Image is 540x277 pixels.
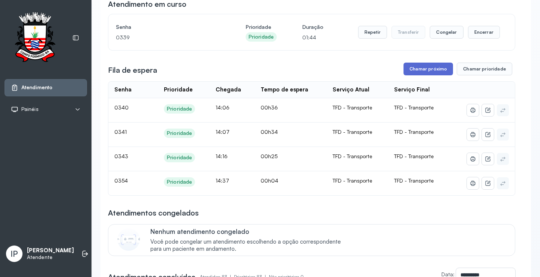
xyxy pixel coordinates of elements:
[216,104,229,111] span: 14:06
[394,104,433,111] span: TFD - Transporte
[11,84,81,91] a: Atendimento
[216,153,228,159] span: 14:16
[333,86,369,93] div: Serviço Atual
[216,177,229,184] span: 14:37
[302,22,323,32] h4: Duração
[114,177,128,184] span: 0354
[333,153,382,160] div: TFD - Transporte
[167,179,192,185] div: Prioridade
[302,32,323,43] p: 01:44
[167,130,192,136] div: Prioridade
[150,238,349,253] span: Você pode congelar um atendimento escolhendo a opção correspondente para um paciente em andamento.
[358,26,387,39] button: Repetir
[403,63,453,75] button: Chamar próximo
[246,22,277,32] h4: Prioridade
[216,86,241,93] div: Chegada
[261,177,278,184] span: 00h04
[114,153,128,159] span: 0343
[27,254,74,261] p: Atendente
[117,228,140,251] img: Imagem de CalloutCard
[394,129,433,135] span: TFD - Transporte
[114,86,132,93] div: Senha
[21,106,39,112] span: Painéis
[249,34,274,40] div: Prioridade
[261,86,308,93] div: Tempo de espera
[261,104,278,111] span: 00h36
[114,129,127,135] span: 0341
[150,228,349,235] p: Nenhum atendimento congelado
[108,208,199,218] h3: Atendimentos congelados
[391,26,426,39] button: Transferir
[167,154,192,161] div: Prioridade
[333,129,382,135] div: TFD - Transporte
[27,247,74,254] p: [PERSON_NAME]
[394,177,433,184] span: TFD - Transporte
[457,63,512,75] button: Chamar prioridade
[216,129,229,135] span: 14:07
[261,129,278,135] span: 00h34
[21,84,52,91] span: Atendimento
[468,26,500,39] button: Encerrar
[333,104,382,111] div: TFD - Transporte
[167,106,192,112] div: Prioridade
[261,153,277,159] span: 00h25
[333,177,382,184] div: TFD - Transporte
[164,86,193,93] div: Prioridade
[394,153,433,159] span: TFD - Transporte
[116,32,220,43] p: 0339
[394,86,430,93] div: Serviço Final
[8,12,62,64] img: Logotipo do estabelecimento
[108,65,157,75] h3: Fila de espera
[430,26,463,39] button: Congelar
[114,104,129,111] span: 0340
[116,22,220,32] h4: Senha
